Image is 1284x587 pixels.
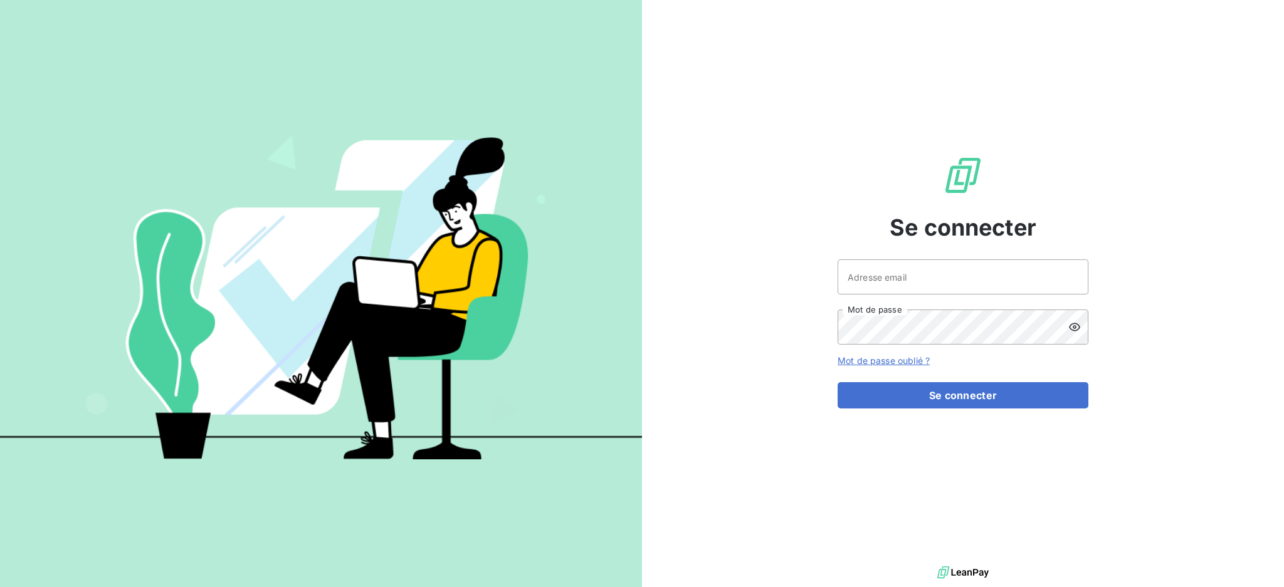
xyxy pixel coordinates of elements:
a: Mot de passe oublié ? [838,355,930,366]
span: Se connecter [890,210,1036,244]
img: Logo LeanPay [943,155,983,195]
button: Se connecter [838,382,1088,408]
img: logo [937,563,989,582]
input: placeholder [838,259,1088,294]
